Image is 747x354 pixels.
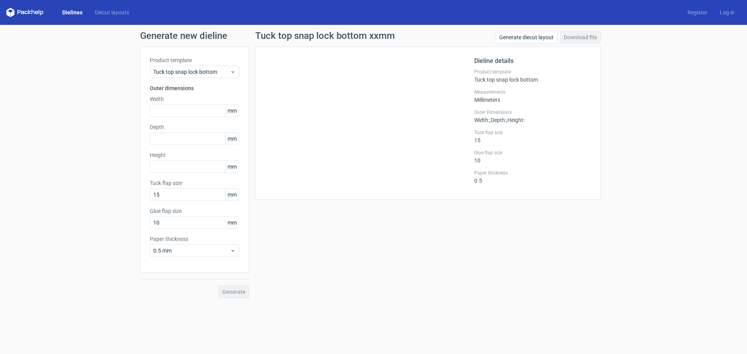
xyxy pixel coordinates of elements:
[225,161,239,173] span: mm
[89,9,135,16] a: Diecut layouts
[474,150,591,156] label: Glue flap size
[474,109,591,115] label: Outer Dimensions
[255,31,395,40] h1: Tuck top snap lock bottom xxmm
[140,31,607,40] h1: Generate new dieline
[474,69,591,83] div: Tuck top snap lock bottom
[150,56,239,64] label: Product template
[474,117,489,123] span: Width :
[150,123,239,131] label: Depth
[474,129,591,143] div: 15
[225,105,239,117] span: mm
[474,129,591,136] label: Tuck flap size
[474,69,591,75] label: Product template
[474,56,591,66] h2: Dieline details
[474,170,591,184] div: 0.5
[714,9,741,16] a: Log in
[474,89,591,103] div: Millimeters
[474,150,591,164] div: 10
[225,217,239,228] span: mm
[489,117,506,123] span: , Depth :
[225,189,239,201] span: mm
[496,31,557,44] a: Generate diecut layout
[153,68,230,76] span: Tuck top snap lock bottom
[150,151,239,159] label: Height
[474,89,591,95] label: Measurements
[506,117,524,123] span: , Height :
[153,247,230,255] span: 0.5 mm
[150,179,239,187] label: Tuck flap size
[150,235,239,243] label: Paper thickness
[150,84,239,92] h3: Outer dimensions
[225,133,239,145] span: mm
[56,9,89,16] a: Dielines
[150,207,239,215] label: Glue flap size
[150,95,239,103] label: Width
[474,170,591,176] label: Paper thickness
[681,9,714,16] a: Register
